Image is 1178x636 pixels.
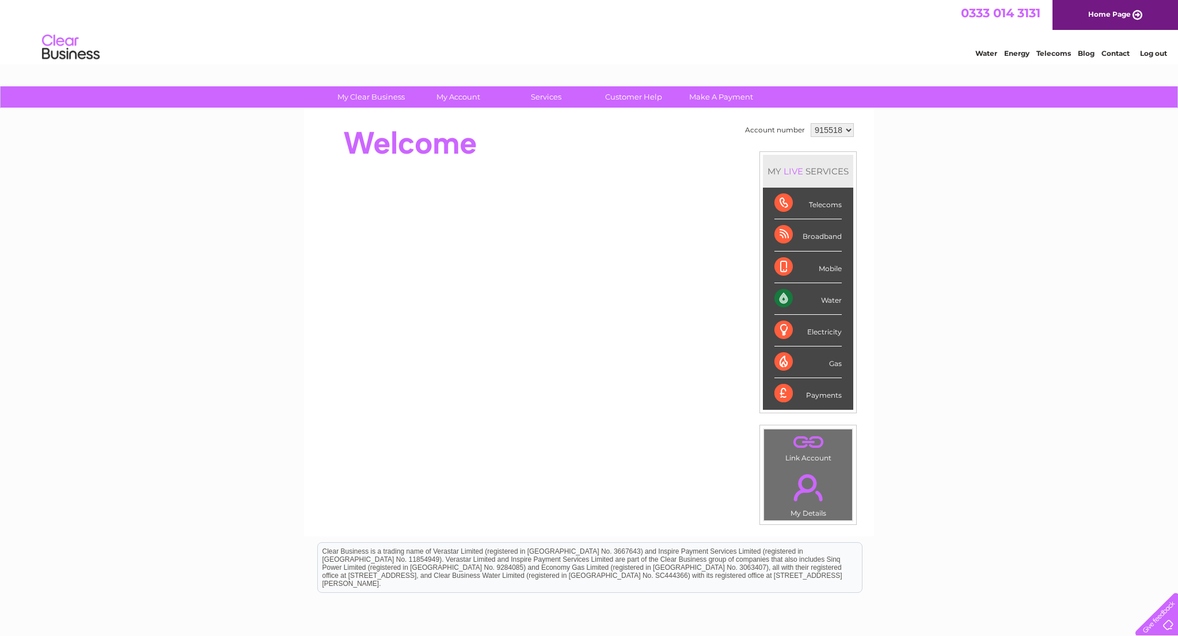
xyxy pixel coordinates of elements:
[1078,49,1095,58] a: Blog
[961,6,1040,20] a: 0333 014 3131
[774,188,842,219] div: Telecoms
[742,120,808,140] td: Account number
[1101,49,1130,58] a: Contact
[763,429,853,465] td: Link Account
[774,252,842,283] div: Mobile
[774,378,842,409] div: Payments
[318,6,862,56] div: Clear Business is a trading name of Verastar Limited (registered in [GEOGRAPHIC_DATA] No. 3667643...
[411,86,506,108] a: My Account
[767,467,849,508] a: .
[774,346,842,378] div: Gas
[1036,49,1071,58] a: Telecoms
[41,30,100,65] img: logo.png
[763,155,853,188] div: MY SERVICES
[763,464,853,521] td: My Details
[586,86,681,108] a: Customer Help
[674,86,769,108] a: Make A Payment
[767,432,849,452] a: .
[781,166,805,177] div: LIVE
[499,86,594,108] a: Services
[1140,49,1167,58] a: Log out
[774,219,842,251] div: Broadband
[774,283,842,315] div: Water
[774,315,842,346] div: Electricity
[324,86,419,108] a: My Clear Business
[1004,49,1029,58] a: Energy
[975,49,997,58] a: Water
